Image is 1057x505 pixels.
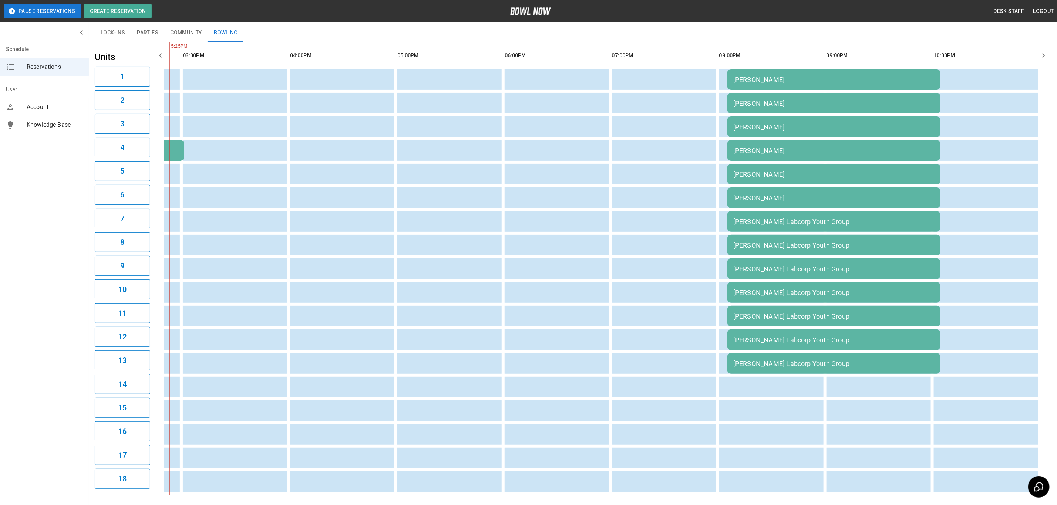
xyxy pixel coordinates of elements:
h6: 16 [118,426,127,437]
button: 12 [95,327,150,347]
h6: 10 [118,284,127,295]
div: [PERSON_NAME] Labcorp Youth Group [733,241,935,249]
button: 10 [95,279,150,299]
button: 8 [95,232,150,252]
button: 4 [95,138,150,157]
div: [PERSON_NAME] Labcorp Youth Group [733,336,935,344]
h6: 5 [120,165,124,177]
h6: 15 [118,402,127,414]
h6: 8 [120,236,124,248]
div: [PERSON_NAME] Labcorp Youth Group [733,265,935,273]
button: Pause Reservations [4,4,81,18]
div: [PERSON_NAME] [733,170,935,178]
span: Account [27,103,83,112]
h6: 9 [120,260,124,272]
button: 14 [95,374,150,394]
button: 2 [95,90,150,110]
div: inventory tabs [95,24,1051,42]
button: Create Reservation [84,4,152,18]
img: logo [510,7,551,15]
button: Lock-ins [95,24,131,42]
div: [PERSON_NAME] Labcorp Youth Group [733,289,935,296]
button: 18 [95,469,150,489]
div: [PERSON_NAME] [733,194,935,202]
button: 15 [95,398,150,418]
button: Logout [1030,4,1057,18]
h6: 17 [118,449,127,461]
button: Bowling [208,24,244,42]
button: 11 [95,303,150,323]
button: 9 [95,256,150,276]
div: [PERSON_NAME] Labcorp Youth Group [733,218,935,226]
div: [PERSON_NAME] Labcorp Youth Group [733,360,935,367]
h6: 2 [120,94,124,106]
h6: 1 [120,71,124,82]
button: 3 [95,114,150,134]
div: [PERSON_NAME] [733,123,935,131]
button: 17 [95,445,150,465]
h6: 6 [120,189,124,201]
h6: 3 [120,118,124,130]
h5: Units [95,51,150,63]
h6: 11 [118,307,127,319]
h6: 18 [118,473,127,485]
h6: 12 [118,331,127,343]
button: Desk Staff [991,4,1027,18]
div: [PERSON_NAME] [733,76,935,84]
div: [PERSON_NAME] [733,99,935,107]
button: 1 [95,67,150,87]
button: 16 [95,421,150,441]
button: Parties [131,24,164,42]
div: [PERSON_NAME] Labcorp Youth Group [733,312,935,320]
button: 13 [95,350,150,370]
div: [PERSON_NAME] [733,147,935,155]
h6: 13 [118,355,127,366]
button: Community [164,24,208,42]
button: 6 [95,185,150,205]
h6: 4 [120,142,124,153]
h6: 14 [118,378,127,390]
button: 5 [95,161,150,181]
button: 7 [95,209,150,228]
span: 5:25PM [169,43,171,50]
h6: 7 [120,213,124,224]
span: Knowledge Base [27,121,83,129]
span: Reservations [27,62,83,71]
